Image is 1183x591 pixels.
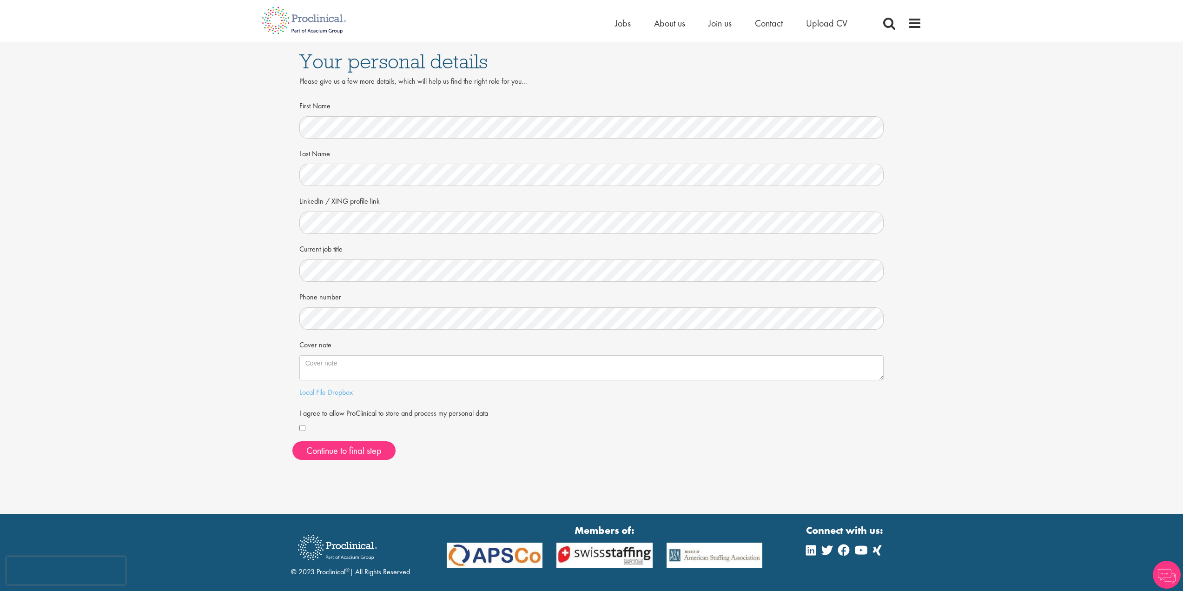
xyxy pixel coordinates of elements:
label: Cover note [299,337,331,351]
button: Continue to final step [292,441,396,460]
h1: Your personal details [299,51,884,72]
iframe: reCAPTCHA [7,557,126,584]
label: LinkedIn / XING profile link [299,193,380,207]
label: First Name [299,98,330,112]
a: Jobs [615,17,631,29]
a: Contact [755,17,783,29]
img: APSCo [440,543,550,568]
a: About us [654,17,685,29]
a: Join us [708,17,732,29]
div: Please give us a few more details, which will help us find the right role for you... [299,76,884,98]
a: Dropbox [328,387,353,397]
a: Local File [299,387,326,397]
img: APSCo [660,543,770,568]
label: I agree to allow ProClinical to store and process my personal data [299,405,488,419]
strong: Members of: [447,523,763,538]
img: Proclinical Recruitment [291,528,384,567]
label: Last Name [299,146,330,159]
a: Upload CV [806,17,847,29]
img: APSCo [549,543,660,568]
label: Current job title [299,241,343,255]
strong: Connect with us: [806,523,885,538]
sup: ® [345,566,350,573]
img: Chatbot [1153,561,1181,589]
label: Phone number [299,289,341,303]
div: © 2023 Proclinical | All Rights Reserved [291,528,410,578]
